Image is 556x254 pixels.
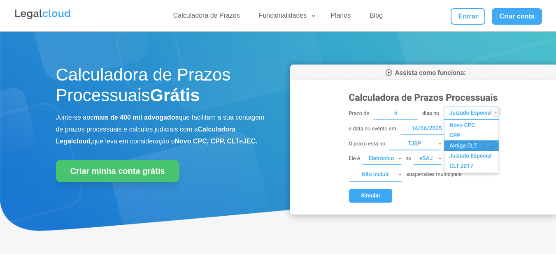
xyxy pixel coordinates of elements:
a: Calculadora de Prazos [168,12,245,23]
a: Planos [326,12,356,23]
a: Blog [365,12,388,23]
strong: Grátis [150,85,200,105]
p: Junte-se aos que facilitam a sua contagem de prazos processuais e cálculos judiciais com a que le... [56,112,266,147]
a: Logo da Legalcloud [14,15,72,22]
b: Novo CPC, CPP, CLT [175,138,240,145]
h1: Calculadora de Prazos Processuais [56,65,266,110]
b: JEC. [243,138,258,145]
b: mais de 400 mil advogados [93,114,179,121]
b: Calculadora Legalcloud, [56,126,236,145]
a: Entrar [451,8,485,25]
a: Criar conta [492,8,542,25]
a: Funcionalidades [254,12,317,23]
img: Legalcloud Logo [14,8,72,21]
a: Criar minha conta grátis [56,160,179,182]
